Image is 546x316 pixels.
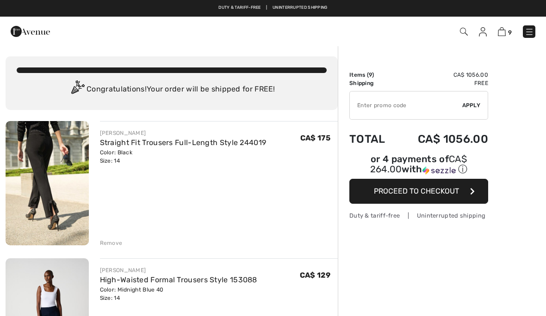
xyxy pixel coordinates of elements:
div: or 4 payments of with [349,155,488,176]
span: Proceed to Checkout [374,187,459,195]
input: Promo code [350,91,462,119]
a: Straight Fit Trousers Full-Length Style 244019 [100,138,267,147]
div: Remove [100,239,123,247]
td: Shipping [349,79,396,87]
div: or 4 payments ofCA$ 264.00withSezzle Click to learn more about Sezzle [349,155,488,179]
span: CA$ 175 [300,134,330,142]
div: Color: Midnight Blue 40 Size: 14 [100,286,257,302]
img: Congratulation2.svg [68,80,87,99]
span: 9 [369,72,372,78]
a: 1ère Avenue [11,26,50,35]
td: CA$ 1056.00 [396,71,488,79]
div: [PERSON_NAME] [100,129,267,137]
a: High-Waisted Formal Trousers Style 153088 [100,275,257,284]
td: CA$ 1056.00 [396,123,488,155]
button: Proceed to Checkout [349,179,488,204]
td: Items ( ) [349,71,396,79]
img: Sezzle [422,166,456,175]
a: 9 [498,26,512,37]
img: Straight Fit Trousers Full-Length Style 244019 [6,121,89,245]
img: Search [460,28,468,36]
td: Total [349,123,396,155]
div: Duty & tariff-free | Uninterrupted shipping [349,211,488,220]
td: Free [396,79,488,87]
div: Congratulations! Your order will be shipped for FREE! [17,80,327,99]
img: Shopping Bag [498,27,506,36]
span: CA$ 264.00 [370,153,467,175]
div: Color: Black Size: 14 [100,148,267,165]
span: Apply [462,101,481,109]
span: CA$ 129 [300,271,330,280]
img: Menu [525,27,534,36]
img: My Info [479,27,487,36]
span: 9 [508,29,512,36]
img: 1ère Avenue [11,22,50,41]
div: [PERSON_NAME] [100,266,257,274]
